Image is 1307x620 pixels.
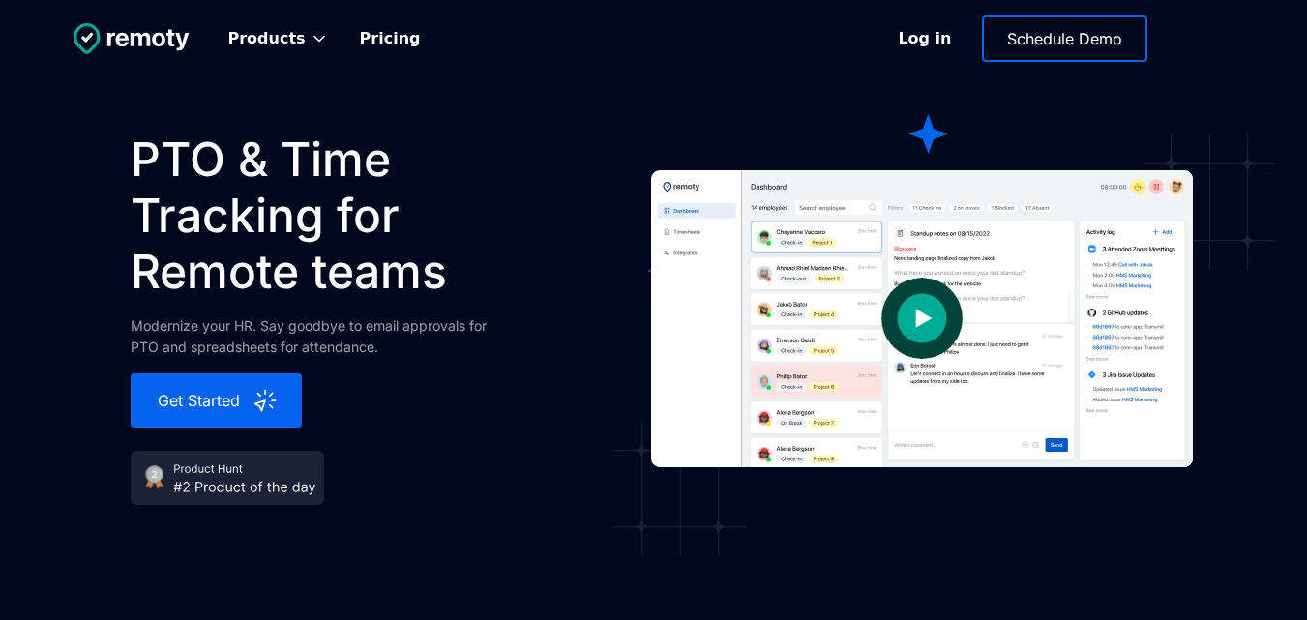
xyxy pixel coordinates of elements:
[131,373,302,428] a: Get Started
[228,29,306,48] div: Products
[879,16,969,61] a: Log in
[74,23,190,54] img: Untitled UI logotext
[898,27,951,50] div: Log in
[131,132,537,300] h1: PTO & Time Tracking for Remote teams
[150,389,252,412] div: Get Started
[651,132,1193,505] a: open lightbox
[213,17,344,60] div: Products
[1241,554,1288,601] iframe: PLUG_LAUNCHER_SDK
[982,15,1147,62] a: Schedule Demo
[131,315,518,358] div: Modernize your HR. Say goodbye to email approvals for PTO and spreadsheets for attendance.
[344,17,436,60] a: Pricing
